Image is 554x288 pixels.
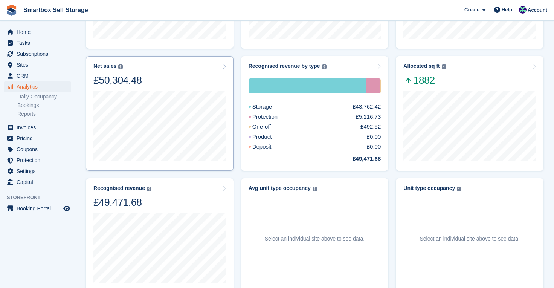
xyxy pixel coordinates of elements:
div: Recognised revenue [93,185,145,191]
a: menu [4,60,71,70]
div: £49,471.68 [93,196,151,209]
div: Protection [366,78,380,93]
span: Protection [17,155,62,165]
div: One-off [380,78,381,93]
a: menu [4,144,71,155]
span: Account [528,6,547,14]
div: Storage [249,103,290,111]
a: Bookings [17,102,71,109]
div: £43,762.42 [353,103,381,111]
img: icon-info-grey-7440780725fd019a000dd9b08b2336e03edf1995a4989e88bcd33f0948082b44.svg [118,64,123,69]
div: Recognised revenue by type [249,63,320,69]
span: Storefront [7,194,75,201]
a: menu [4,27,71,37]
span: Invoices [17,122,62,133]
span: Help [502,6,512,14]
span: Home [17,27,62,37]
a: menu [4,203,71,214]
img: icon-info-grey-7440780725fd019a000dd9b08b2336e03edf1995a4989e88bcd33f0948082b44.svg [313,187,317,191]
a: menu [4,81,71,92]
img: icon-info-grey-7440780725fd019a000dd9b08b2336e03edf1995a4989e88bcd33f0948082b44.svg [457,187,461,191]
div: £0.00 [367,133,381,141]
span: Coupons [17,144,62,155]
span: Booking Portal [17,203,62,214]
p: Select an individual site above to see data. [265,235,365,243]
a: menu [4,49,71,59]
span: Capital [17,177,62,187]
a: Daily Occupancy [17,93,71,100]
div: Storage [249,78,366,93]
div: Product [249,133,290,141]
div: £49,471.68 [334,155,381,163]
div: £5,216.73 [356,113,381,121]
div: Unit type occupancy [403,185,455,191]
a: menu [4,133,71,144]
span: Pricing [17,133,62,144]
div: One-off [249,123,289,131]
span: Settings [17,166,62,176]
div: £492.52 [360,123,381,131]
span: Analytics [17,81,62,92]
div: £0.00 [367,142,381,151]
img: icon-info-grey-7440780725fd019a000dd9b08b2336e03edf1995a4989e88bcd33f0948082b44.svg [322,64,327,69]
span: 1882 [403,74,446,87]
div: Protection [249,113,296,121]
a: Smartbox Self Storage [20,4,91,16]
div: Deposit [249,142,290,151]
span: Tasks [17,38,62,48]
p: Select an individual site above to see data. [420,235,519,243]
img: Roger Canham [519,6,527,14]
div: Avg unit type occupancy [249,185,311,191]
span: Sites [17,60,62,70]
div: £50,304.48 [93,74,142,87]
span: Subscriptions [17,49,62,59]
img: stora-icon-8386f47178a22dfd0bd8f6a31ec36ba5ce8667c1dd55bd0f319d3a0aa187defe.svg [6,5,17,16]
span: Create [464,6,479,14]
a: menu [4,166,71,176]
a: Preview store [62,204,71,213]
a: menu [4,177,71,187]
img: icon-info-grey-7440780725fd019a000dd9b08b2336e03edf1995a4989e88bcd33f0948082b44.svg [442,64,446,69]
a: menu [4,70,71,81]
a: menu [4,122,71,133]
img: icon-info-grey-7440780725fd019a000dd9b08b2336e03edf1995a4989e88bcd33f0948082b44.svg [147,187,151,191]
a: Reports [17,110,71,118]
a: menu [4,38,71,48]
a: menu [4,155,71,165]
span: CRM [17,70,62,81]
div: Allocated sq ft [403,63,440,69]
div: Net sales [93,63,116,69]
